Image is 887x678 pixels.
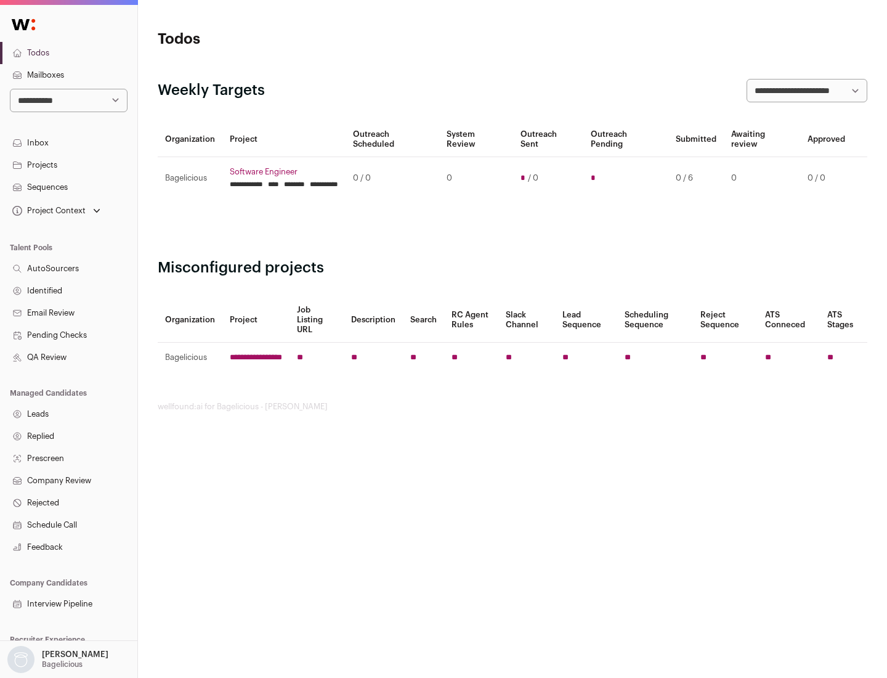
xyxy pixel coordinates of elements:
th: Slack Channel [498,298,555,343]
td: 0 / 0 [346,157,439,200]
td: 0 / 6 [668,157,724,200]
th: Outreach Sent [513,122,584,157]
button: Open dropdown [5,646,111,673]
th: Search [403,298,444,343]
td: Bagelicious [158,343,222,373]
th: Lead Sequence [555,298,617,343]
th: RC Agent Rules [444,298,498,343]
th: Submitted [668,122,724,157]
th: ATS Stages [820,298,867,343]
td: 0 [439,157,512,200]
th: Project [222,122,346,157]
th: Outreach Pending [583,122,668,157]
th: Approved [800,122,853,157]
p: Bagelicious [42,660,83,669]
td: 0 / 0 [800,157,853,200]
img: nopic.png [7,646,34,673]
p: [PERSON_NAME] [42,650,108,660]
h2: Weekly Targets [158,81,265,100]
td: Bagelicious [158,157,222,200]
th: Awaiting review [724,122,800,157]
div: Project Context [10,206,86,216]
th: Description [344,298,403,343]
th: Organization [158,122,222,157]
span: / 0 [528,173,538,183]
th: Organization [158,298,222,343]
th: Project [222,298,290,343]
a: Software Engineer [230,167,338,177]
th: Job Listing URL [290,298,344,343]
button: Open dropdown [10,202,103,219]
th: Outreach Scheduled [346,122,439,157]
h1: Todos [158,30,394,49]
footer: wellfound:ai for Bagelicious - [PERSON_NAME] [158,402,867,412]
td: 0 [724,157,800,200]
h2: Misconfigured projects [158,258,867,278]
th: System Review [439,122,512,157]
th: ATS Conneced [758,298,819,343]
img: Wellfound [5,12,42,37]
th: Scheduling Sequence [617,298,693,343]
th: Reject Sequence [693,298,758,343]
